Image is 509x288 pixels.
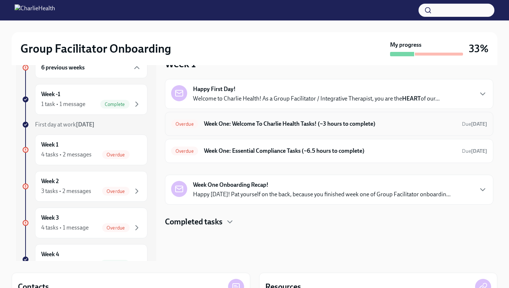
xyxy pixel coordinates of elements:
div: 3 tasks • 2 messages [41,187,91,195]
a: Week 34 tasks • 1 messageOverdue [22,208,147,238]
span: Due [462,148,487,154]
strong: Week One Onboarding Recap! [193,181,269,189]
a: Week 23 tasks • 2 messagesOverdue [22,171,147,202]
span: August 18th, 2025 09:00 [462,148,487,155]
p: Happy [DATE]! Pat yourself on the back, because you finished week one of Group Facilitator onboar... [193,190,451,198]
span: Overdue [102,189,129,194]
h6: Week -1 [41,90,60,98]
a: Week -11 task • 1 messageComplete [22,84,147,115]
strong: Happy First Day! [193,85,236,93]
div: 1 task • 1 message [41,100,85,108]
strong: My progress [390,41,421,49]
div: 6 previous weeks [35,57,147,78]
h4: Completed tasks [165,216,223,227]
span: First day at work [35,121,95,128]
h6: Week One: Essential Compliance Tasks (~6.5 hours to complete) [204,147,456,155]
strong: [DATE] [471,148,487,154]
a: Week 41 task [22,244,147,275]
span: Due [462,121,487,127]
a: First day at work[DATE] [22,121,147,129]
h3: 33% [469,42,489,55]
strong: [DATE] [471,121,487,127]
strong: [DATE] [76,121,95,128]
span: Overdue [171,121,198,127]
div: Completed tasks [165,216,493,227]
span: Overdue [171,148,198,154]
span: Overdue [102,152,129,158]
div: 1 task [41,260,55,268]
h6: Week One: Welcome To Charlie Health Tasks! (~3 hours to complete) [204,120,456,128]
h6: Week 3 [41,214,59,222]
img: CharlieHealth [15,4,55,16]
a: Week 14 tasks • 2 messagesOverdue [22,134,147,165]
a: OverdueWeek One: Welcome To Charlie Health Tasks! (~3 hours to complete)Due[DATE] [171,118,487,130]
p: Welcome to Charlie Health! As a Group Facilitator / Integrative Therapist, you are the of our... [193,95,440,103]
h6: 6 previous weeks [41,64,85,72]
span: Complete [100,102,130,107]
div: 4 tasks • 2 messages [41,151,92,159]
h2: Group Facilitator Onboarding [20,41,171,56]
span: Overdue [102,225,129,231]
h6: Week 2 [41,177,59,185]
a: OverdueWeek One: Essential Compliance Tasks (~6.5 hours to complete)Due[DATE] [171,145,487,157]
h6: Week 1 [41,141,58,149]
div: 4 tasks • 1 message [41,224,89,232]
strong: HEART [402,95,421,102]
h6: Week 4 [41,250,59,258]
span: August 18th, 2025 09:00 [462,121,487,128]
